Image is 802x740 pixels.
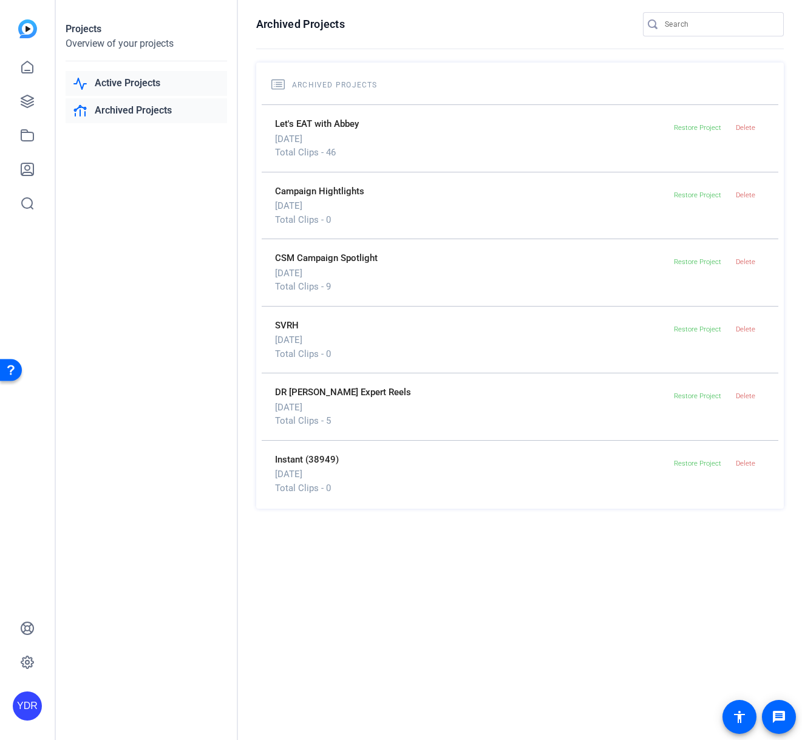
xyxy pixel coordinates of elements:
button: Delete [726,453,765,475]
p: [DATE] [275,199,669,213]
p: [DATE] [275,467,669,481]
button: Delete [726,185,765,206]
div: Overview of your projects [66,36,227,51]
span: Delete [736,460,755,467]
span: Delete [736,124,755,132]
mat-icon: accessibility [732,710,747,724]
p: DR [PERSON_NAME] Expert Reels [275,385,669,399]
button: Restore Project [669,453,726,475]
h1: Archived Projects [256,17,345,32]
mat-icon: message [772,710,786,724]
button: Delete [726,385,765,407]
p: [DATE] [275,266,669,280]
span: Restore Project [674,191,721,199]
button: Delete [726,251,765,273]
span: Restore Project [674,258,721,266]
p: Total Clips - 0 [275,481,669,495]
h2: Archived Projects [271,78,769,92]
span: Delete [736,191,755,199]
button: Delete [726,319,765,341]
p: [DATE] [275,333,669,347]
button: Restore Project [669,319,726,341]
span: Delete [736,258,755,266]
p: SVRH [275,319,669,333]
button: Restore Project [669,117,726,139]
p: Total Clips - 46 [275,146,669,160]
p: Total Clips - 0 [275,347,669,361]
div: YDR [13,691,42,721]
p: Instant (38949) [275,453,669,467]
p: Campaign Hightlights [275,185,669,199]
a: Active Projects [66,71,227,96]
p: [DATE] [275,132,669,146]
a: Archived Projects [66,98,227,123]
span: Restore Project [674,392,721,400]
p: Total Clips - 0 [275,213,669,227]
span: Restore Project [674,460,721,467]
span: Restore Project [674,124,721,132]
span: Restore Project [674,325,721,333]
div: Projects [66,22,227,36]
input: Search [665,17,774,32]
p: Total Clips - 9 [275,280,669,294]
button: Restore Project [669,385,726,407]
button: Restore Project [669,185,726,206]
p: Total Clips - 5 [275,414,669,428]
span: Delete [736,392,755,400]
img: blue-gradient.svg [18,19,37,38]
button: Delete [726,117,765,139]
p: Let's EAT with Abbey [275,117,669,131]
p: [DATE] [275,401,669,415]
p: CSM Campaign Spotlight [275,251,669,265]
button: Restore Project [669,251,726,273]
span: Delete [736,325,755,333]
